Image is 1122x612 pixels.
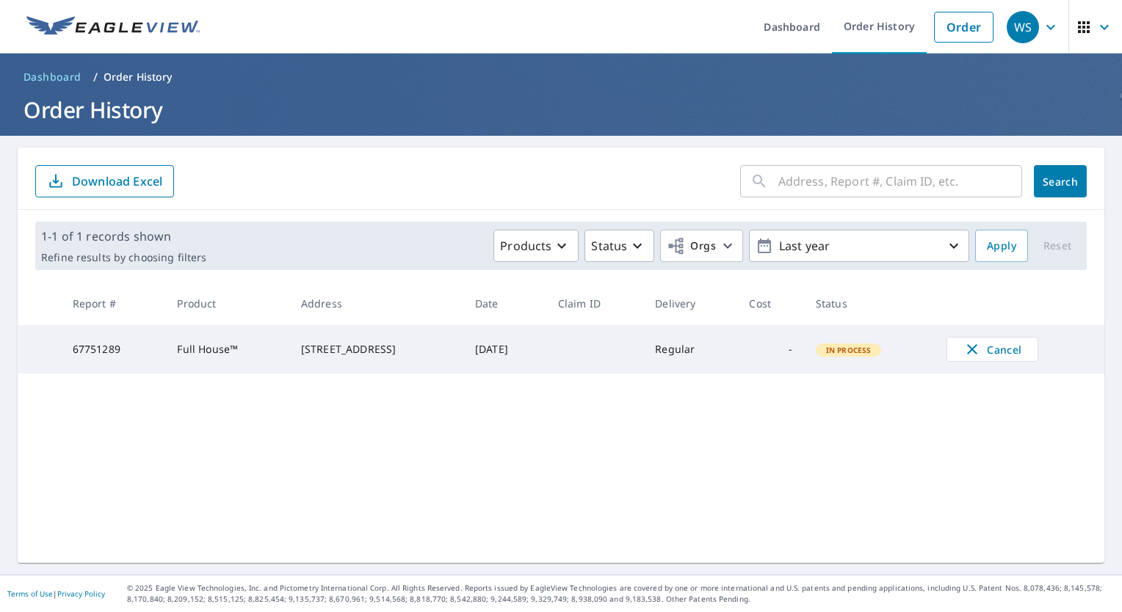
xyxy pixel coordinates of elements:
[773,233,945,259] p: Last year
[93,68,98,86] li: /
[18,65,1104,89] nav: breadcrumb
[1007,11,1039,43] div: WS
[749,230,969,262] button: Last year
[546,282,643,325] th: Claim ID
[26,16,200,38] img: EV Logo
[817,345,880,355] span: In Process
[289,282,463,325] th: Address
[591,237,627,255] p: Status
[737,282,803,325] th: Cost
[18,95,1104,125] h1: Order History
[18,65,87,89] a: Dashboard
[41,251,206,264] p: Refine results by choosing filters
[500,237,551,255] p: Products
[804,282,935,325] th: Status
[301,342,452,357] div: [STREET_ADDRESS]
[127,583,1115,605] p: © 2025 Eagle View Technologies, Inc. and Pictometry International Corp. All Rights Reserved. Repo...
[975,230,1028,262] button: Apply
[947,337,1038,362] button: Cancel
[463,325,546,374] td: [DATE]
[7,589,105,598] p: |
[57,589,105,599] a: Privacy Policy
[41,227,206,245] p: 1-1 of 1 records shown
[660,230,743,262] button: Orgs
[584,230,654,262] button: Status
[1034,165,1087,197] button: Search
[61,325,166,374] td: 67751289
[778,161,1022,202] input: Address, Report #, Claim ID, etc.
[643,282,737,325] th: Delivery
[35,165,174,197] button: Download Excel
[962,340,1023,358] span: Cancel
[493,230,579,262] button: Products
[61,282,166,325] th: Report #
[934,12,993,43] a: Order
[737,325,803,374] td: -
[643,325,737,374] td: Regular
[165,282,289,325] th: Product
[104,70,173,84] p: Order History
[463,282,546,325] th: Date
[987,237,1016,255] span: Apply
[23,70,82,84] span: Dashboard
[165,325,289,374] td: Full House™
[667,237,716,255] span: Orgs
[72,173,162,189] p: Download Excel
[7,589,53,599] a: Terms of Use
[1046,175,1075,189] span: Search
